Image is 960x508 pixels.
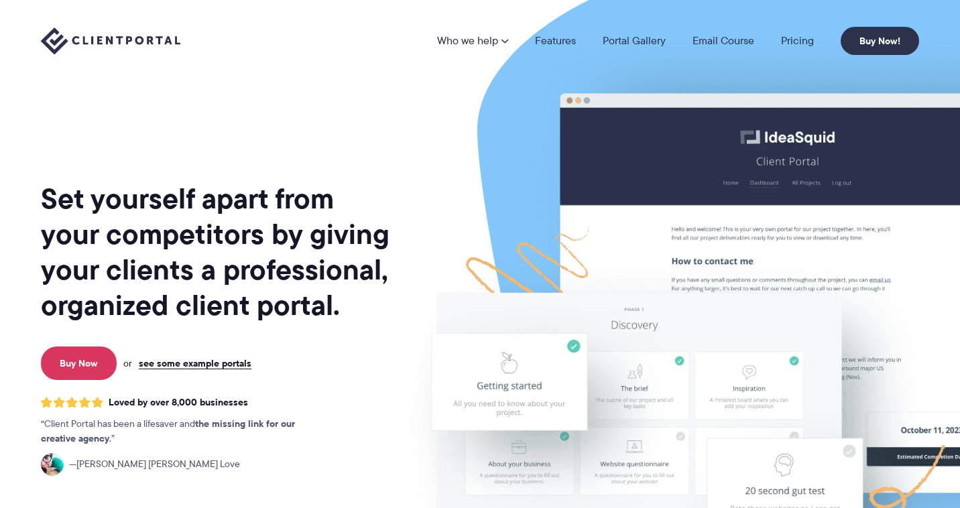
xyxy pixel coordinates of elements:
[123,357,132,369] span: or
[139,357,251,369] a: see some example portals
[781,36,814,46] a: Pricing
[69,457,240,472] span: [PERSON_NAME] [PERSON_NAME] Love
[41,417,322,446] p: Client Portal has been a lifesaver and .
[693,36,754,46] a: Email Course
[41,181,392,323] h1: Set yourself apart from your competitors by giving your clients a professional, organized client ...
[535,36,576,46] a: Features
[841,27,919,55] a: Buy Now!
[437,36,508,46] a: Who we help
[109,397,248,408] span: Loved by over 8,000 businesses
[603,36,666,46] a: Portal Gallery
[41,346,117,380] a: Buy Now
[41,416,295,446] strong: the missing link for our creative agency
